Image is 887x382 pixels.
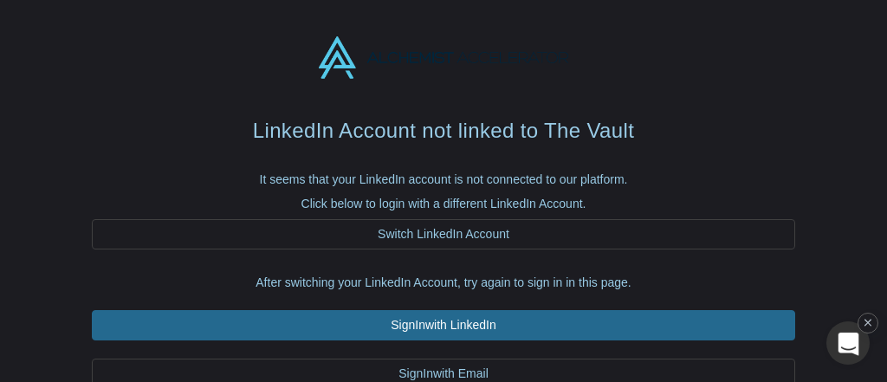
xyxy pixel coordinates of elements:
p: After switching your LinkedIn Account, try again to sign in in this page. [92,274,795,292]
p: It seems that your LinkedIn account is not connected to our platform. [92,171,795,189]
p: Click below to login with a different LinkedIn Account. [92,195,795,213]
a: Switch LinkedIn Account [92,219,795,249]
a: SignInwith LinkedIn [92,310,795,340]
img: Alchemist Accelerator Logo [319,36,568,79]
h1: LinkedIn Account not linked to The Vault [92,115,795,146]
